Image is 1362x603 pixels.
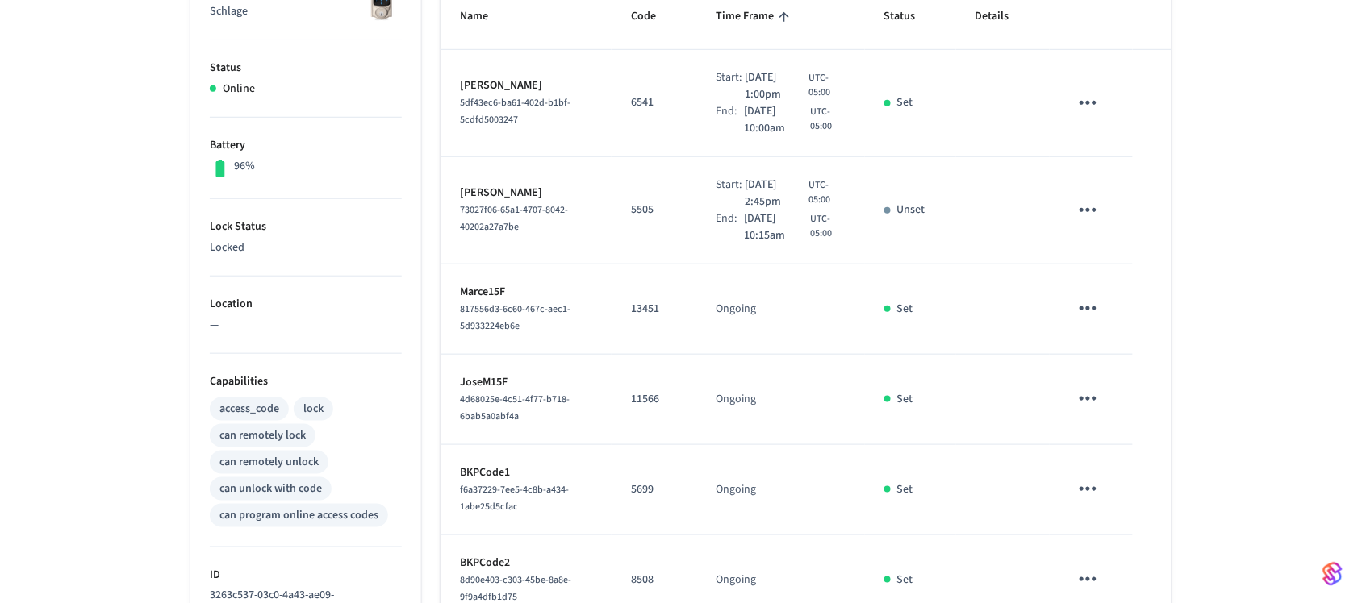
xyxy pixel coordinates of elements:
[460,555,592,572] p: BKPCode2
[745,210,808,244] span: [DATE] 10:15am
[210,296,402,313] p: Location
[210,239,402,256] p: Locked
[745,103,808,137] span: [DATE] 10:00am
[460,203,568,234] span: 73027f06-65a1-4707-8042-40202a27a7be
[1323,561,1343,587] img: SeamLogoGradient.69752ec5.svg
[460,4,509,29] span: Name
[210,218,402,235] p: Lock Status
[631,202,677,218] p: 5505
[219,507,378,524] div: can program online access codes
[716,210,744,244] div: End:
[897,572,913,588] p: Set
[210,373,402,390] p: Capabilities
[631,572,677,588] p: 8508
[219,480,322,497] div: can unlock with code
[460,393,570,423] span: 4d68025e-4c51-4f77-b718-6bab5a0abf4a
[460,483,569,514] span: f6a37229-7ee5-4c8b-a434-1abe25d5cfac
[810,105,845,134] span: UTC-05:00
[897,301,913,318] p: Set
[210,3,402,20] p: Schlage
[631,4,677,29] span: Code
[460,284,592,301] p: Marce15F
[631,301,677,318] p: 13451
[631,391,677,408] p: 11566
[884,4,937,29] span: Status
[210,317,402,334] p: —
[746,177,846,210] div: America/Bogota
[210,567,402,584] p: ID
[219,427,306,444] div: can remotely lock
[745,210,846,244] div: America/Bogota
[460,302,570,333] span: 817556d3-6c60-467c-aec1-5d933224eb6e
[897,94,913,111] p: Set
[210,60,402,77] p: Status
[746,69,806,103] span: [DATE] 1:00pm
[460,374,592,391] p: JoseM15F
[631,94,677,111] p: 6541
[716,177,745,210] div: Start:
[809,178,846,207] span: UTC-05:00
[897,202,925,218] p: Unset
[716,69,745,103] div: Start:
[303,401,324,418] div: lock
[219,454,319,471] div: can remotely unlock
[745,103,846,137] div: America/Bogota
[897,481,913,498] p: Set
[223,81,255,98] p: Online
[716,103,744,137] div: End:
[696,445,864,535] td: Ongoing
[746,177,806,210] span: [DATE] 2:45pm
[746,69,846,103] div: America/Bogota
[810,212,845,241] span: UTC-05:00
[809,71,846,100] span: UTC-05:00
[696,264,864,355] td: Ongoing
[460,96,570,127] span: 5df43ec6-ba61-402d-b1bf-5cdfd5003247
[219,401,279,418] div: access_code
[234,158,255,175] p: 96%
[631,481,677,498] p: 5699
[897,391,913,408] p: Set
[460,77,592,94] p: [PERSON_NAME]
[696,355,864,445] td: Ongoing
[976,4,1030,29] span: Details
[460,464,592,481] p: BKPCode1
[460,185,592,202] p: [PERSON_NAME]
[716,4,795,29] span: Time Frame
[210,137,402,154] p: Battery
